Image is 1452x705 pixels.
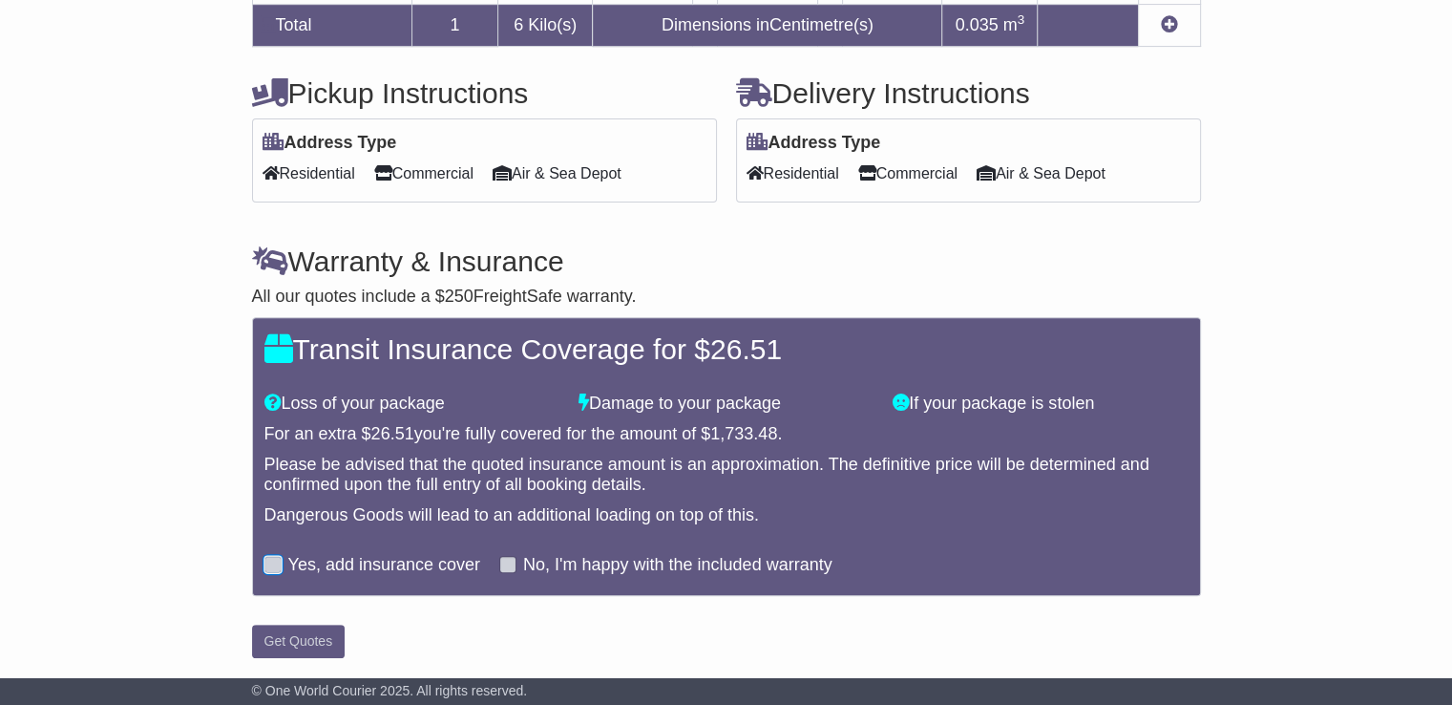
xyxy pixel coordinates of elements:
[374,159,473,188] span: Commercial
[252,287,1201,308] div: All our quotes include a $ FreightSafe warranty.
[1003,15,1025,34] span: m
[858,159,957,188] span: Commercial
[593,5,942,47] td: Dimensions in Centimetre(s)
[252,5,411,47] td: Total
[710,333,782,365] span: 26.51
[1161,15,1178,34] a: Add new item
[498,5,593,47] td: Kilo(s)
[747,133,881,154] label: Address Type
[493,159,621,188] span: Air & Sea Depot
[264,505,1189,526] div: Dangerous Goods will lead to an additional loading on top of this.
[569,394,883,415] div: Damage to your package
[288,555,480,576] label: Yes, add insurance cover
[883,394,1197,415] div: If your package is stolen
[736,77,1201,109] h4: Delivery Instructions
[445,287,473,306] span: 250
[263,133,397,154] label: Address Type
[252,625,346,658] button: Get Quotes
[956,15,999,34] span: 0.035
[264,455,1189,496] div: Please be advised that the quoted insurance amount is an approximation. The definitive price will...
[1018,12,1025,27] sup: 3
[977,159,1105,188] span: Air & Sea Depot
[514,15,523,34] span: 6
[263,159,355,188] span: Residential
[264,424,1189,445] div: For an extra $ you're fully covered for the amount of $ .
[255,394,569,415] div: Loss of your package
[747,159,839,188] span: Residential
[710,424,777,443] span: 1,733.48
[264,333,1189,365] h4: Transit Insurance Coverage for $
[523,555,832,576] label: No, I'm happy with the included warranty
[411,5,498,47] td: 1
[252,246,1201,277] h4: Warranty & Insurance
[252,683,528,698] span: © One World Courier 2025. All rights reserved.
[252,77,717,109] h4: Pickup Instructions
[371,424,414,443] span: 26.51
